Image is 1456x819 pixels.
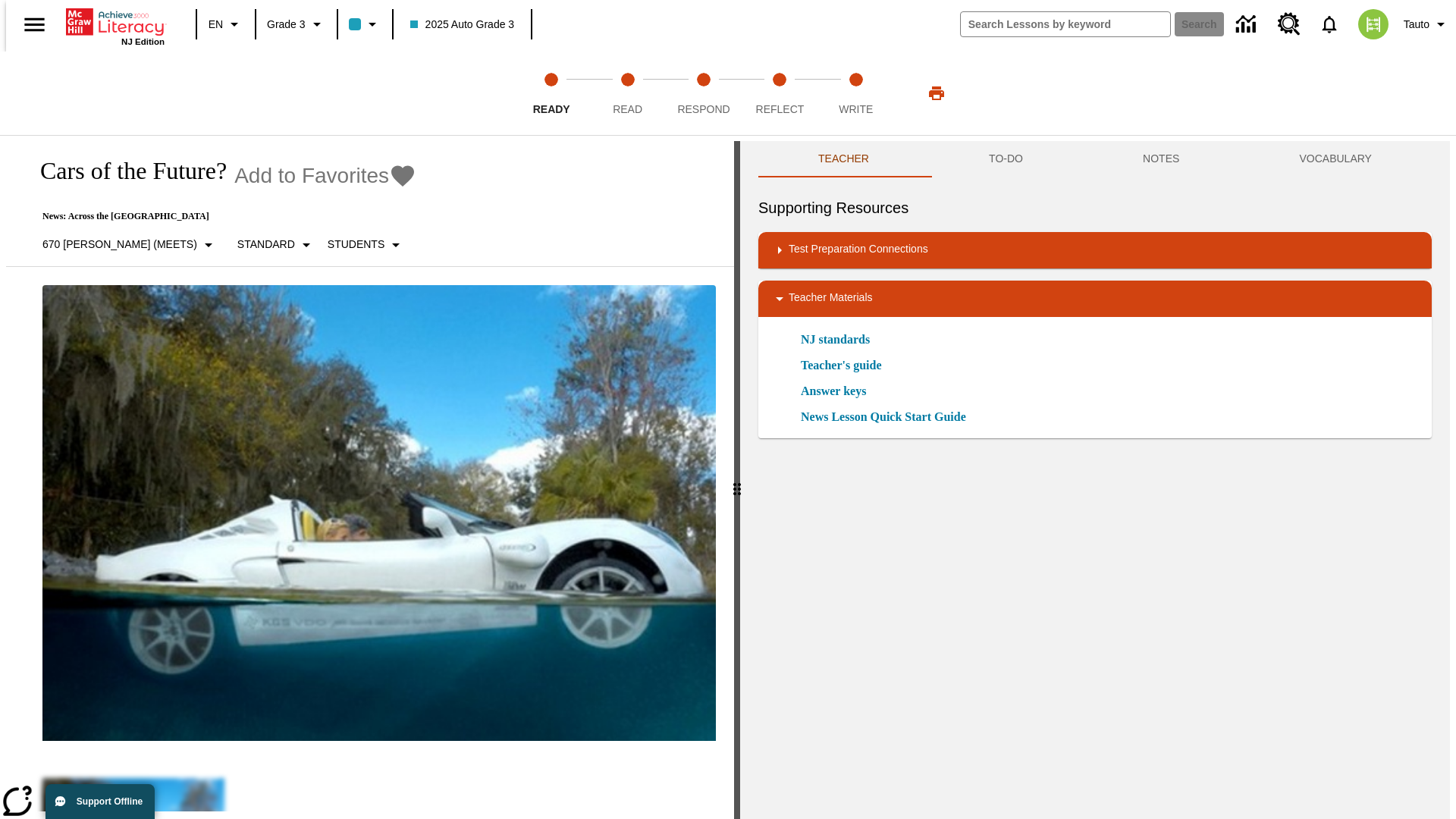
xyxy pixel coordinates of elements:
[583,52,671,135] button: Read step 2 of 5
[801,331,879,349] a: NJ standards
[1358,9,1389,39] img: avatar image
[789,241,928,259] p: Test Preparation Connections
[42,285,716,741] img: High-tech automobile treading water.
[839,103,873,115] span: Write
[734,141,740,819] div: Press Enter or Spacebar and then press right and left arrow keys to move the slider
[24,157,227,185] h1: Cars of the Future?
[507,52,595,135] button: Ready step 1 of 5
[677,103,730,115] span: Respond
[736,52,824,135] button: Reflect step 4 of 5
[12,2,57,47] button: Open side menu
[613,103,642,115] span: Read
[45,784,155,819] button: Support Offline
[740,141,1450,819] div: activity
[789,290,873,308] p: Teacher Materials
[801,382,866,400] a: Answer keys, Will open in new browser window or tab
[1269,4,1310,45] a: Resource Center, Will open in new tab
[231,231,322,259] button: Scaffolds, Standard
[66,5,165,46] div: Home
[758,196,1432,220] h6: Supporting Resources
[322,231,411,259] button: Select Student
[961,12,1170,36] input: search field
[1239,141,1432,177] button: VOCABULARY
[328,237,384,253] p: Students
[912,80,961,107] button: Print
[343,11,388,38] button: Class color is light blue. Change class color
[929,141,1083,177] button: TO-DO
[36,231,224,259] button: Select Lexile, 670 Lexile (Meets)
[261,11,332,38] button: Grade: Grade 3, Select a grade
[801,408,966,426] a: News Lesson Quick Start Guide, Will open in new browser window or tab
[202,11,250,38] button: Language: EN, Select a language
[410,17,515,33] span: 2025 Auto Grade 3
[758,281,1432,317] div: Teacher Materials
[758,141,929,177] button: Teacher
[660,52,748,135] button: Respond step 3 of 5
[209,17,223,33] span: EN
[1227,4,1269,45] a: Data Center
[758,141,1432,177] div: Instructional Panel Tabs
[234,162,416,189] button: Add to Favorites - Cars of the Future?
[812,52,900,135] button: Write step 5 of 5
[234,164,389,188] span: Add to Favorites
[756,103,805,115] span: Reflect
[1310,5,1349,44] a: Notifications
[42,237,197,253] p: 670 [PERSON_NAME] (Meets)
[758,232,1432,268] div: Test Preparation Connections
[1404,17,1429,33] span: Tauto
[121,37,165,46] span: NJ Edition
[237,237,295,253] p: Standard
[77,796,143,807] span: Support Offline
[6,141,734,811] div: reading
[533,103,570,115] span: Ready
[1349,5,1398,44] button: Select a new avatar
[24,211,416,222] p: News: Across the [GEOGRAPHIC_DATA]
[1083,141,1239,177] button: NOTES
[801,356,882,375] a: Teacher's guide, Will open in new browser window or tab
[1398,11,1456,38] button: Profile/Settings
[267,17,306,33] span: Grade 3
